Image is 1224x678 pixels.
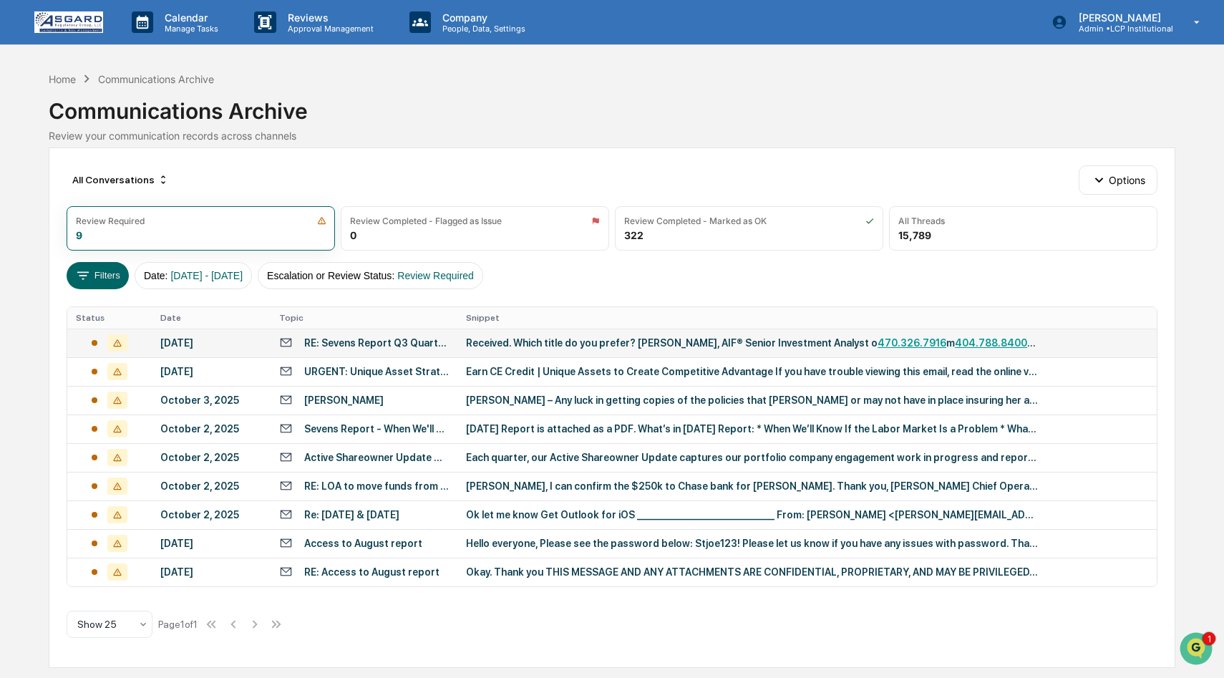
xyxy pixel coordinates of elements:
[1079,165,1157,194] button: Options
[127,195,157,206] span: Sep 30
[591,216,600,226] img: icon
[466,394,1039,406] div: [PERSON_NAME] – Any luck in getting copies of the policies that [PERSON_NAME] or may not have in ...
[101,354,173,366] a: Powered byPylon
[67,307,152,329] th: Status
[76,215,145,226] div: Review Required
[152,307,271,329] th: Date
[397,270,474,281] span: Review Required
[955,337,1036,349] a: Call via Elevate
[135,262,252,289] button: Date:[DATE] - [DATE]
[1067,24,1173,34] p: Admin • LCP Institutional
[14,30,261,53] p: How can we help?
[98,287,183,313] a: 🗄️Attestations
[14,294,26,306] div: 🖐️
[304,337,449,349] div: RE: Sevens Report Q3 Quarterly Letter
[160,452,262,463] div: October 2, 2025
[34,11,103,33] img: logo
[898,229,931,241] div: 15,789
[304,566,439,578] div: RE: Access to August report
[14,181,37,204] img: Jack Rasmussen
[29,234,40,246] img: 1746055101610-c473b297-6a78-478c-a979-82029cc54cd1
[76,229,82,241] div: 9
[29,320,90,334] span: Data Lookup
[67,262,129,289] button: Filters
[160,480,262,492] div: October 2, 2025
[350,215,502,226] div: Review Completed - Flagged as Issue
[44,233,116,245] span: [PERSON_NAME]
[170,270,243,281] span: [DATE] - [DATE]
[317,216,326,226] img: icon
[271,307,457,329] th: Topic
[29,293,92,307] span: Preclearance
[466,538,1039,549] div: Hello everyone, Please see the password below: Stjoe123! Please let us know if you have any issue...
[49,87,1175,124] div: Communications Archive
[119,233,124,245] span: •
[104,294,115,306] div: 🗄️
[304,423,449,435] div: Sevens Report - When We'll Know If the Labor Market Is a Problem
[466,366,1039,377] div: Earn CE Credit | Unique Assets to Create Competitive Advantage If you have trouble viewing this e...
[243,114,261,131] button: Start new chat
[304,480,449,492] div: RE: LOA to move funds from [PERSON_NAME] Irrev Trust CUSTODY Account to [PERSON_NAME] checking
[466,509,1039,520] div: Ok let me know Get Outlook for iOS ________________________________ From: [PERSON_NAME] <[PERSON_...
[466,480,1039,492] div: [PERSON_NAME], I can confirm the $250k to Chase bank for [PERSON_NAME]. Thank you, [PERSON_NAME] ...
[9,314,96,340] a: 🔎Data Lookup
[14,110,40,135] img: 1746055101610-c473b297-6a78-478c-a979-82029cc54cd1
[118,293,178,307] span: Attestations
[30,110,56,135] img: 8933085812038_c878075ebb4cc5468115_72.jpg
[9,287,98,313] a: 🖐️Preclearance
[304,366,449,377] div: URGENT: Unique Asset Strategies Webinar Registration Ending Soon
[14,321,26,333] div: 🔎
[624,215,767,226] div: Review Completed - Marked as OK
[466,337,1039,349] div: Received. Which title do you prefer? [PERSON_NAME], AIF® Senior Investment Analyst o m [STREET_AD...
[44,195,116,206] span: [PERSON_NAME]
[276,11,381,24] p: Reviews
[160,366,262,377] div: [DATE]
[64,110,235,124] div: Start new chat
[119,195,124,206] span: •
[457,307,1157,329] th: Snippet
[431,24,533,34] p: People, Data, Settings
[153,11,225,24] p: Calendar
[466,423,1039,435] div: [DATE] Report is attached as a PDF. What’s in [DATE] Report: * When We’ll Know If the Labor Marke...
[304,394,384,406] div: [PERSON_NAME]
[898,215,945,226] div: All Threads
[64,124,197,135] div: We're available if you need us!
[160,337,262,349] div: [DATE]
[14,159,96,170] div: Past conversations
[1067,11,1173,24] p: [PERSON_NAME]
[160,566,262,578] div: [DATE]
[466,452,1039,463] div: Each quarter, our Active Shareowner Update captures our portfolio company engagement work in prog...
[350,229,356,241] div: 0
[276,24,381,34] p: Approval Management
[14,220,37,243] img: Jack Rasmussen
[160,538,262,549] div: [DATE]
[624,229,643,241] div: 322
[160,394,262,406] div: October 3, 2025
[258,262,483,289] button: Escalation or Review Status:Review Required
[878,337,946,349] a: Call via Elevate
[142,355,173,366] span: Pylon
[222,156,261,173] button: See all
[304,452,449,463] div: Active Shareowner Update Q3 2025
[1178,631,1217,669] iframe: Open customer support
[158,619,198,630] div: Page 1 of 1
[29,195,40,207] img: 1746055101610-c473b297-6a78-478c-a979-82029cc54cd1
[865,216,874,226] img: icon
[160,509,262,520] div: October 2, 2025
[49,73,76,85] div: Home
[127,233,156,245] span: [DATE]
[431,11,533,24] p: Company
[304,509,399,520] div: Re: [DATE] & [DATE]
[98,73,214,85] div: Communications Archive
[153,24,225,34] p: Manage Tasks
[304,538,422,549] div: Access to August report
[49,130,1175,142] div: Review your communication records across channels
[160,423,262,435] div: October 2, 2025
[67,168,175,191] div: All Conversations
[466,566,1039,578] div: Okay. Thank you THIS MESSAGE AND ANY ATTACHMENTS ARE CONFIDENTIAL, PROPRIETARY, AND MAY BE PRIVIL...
